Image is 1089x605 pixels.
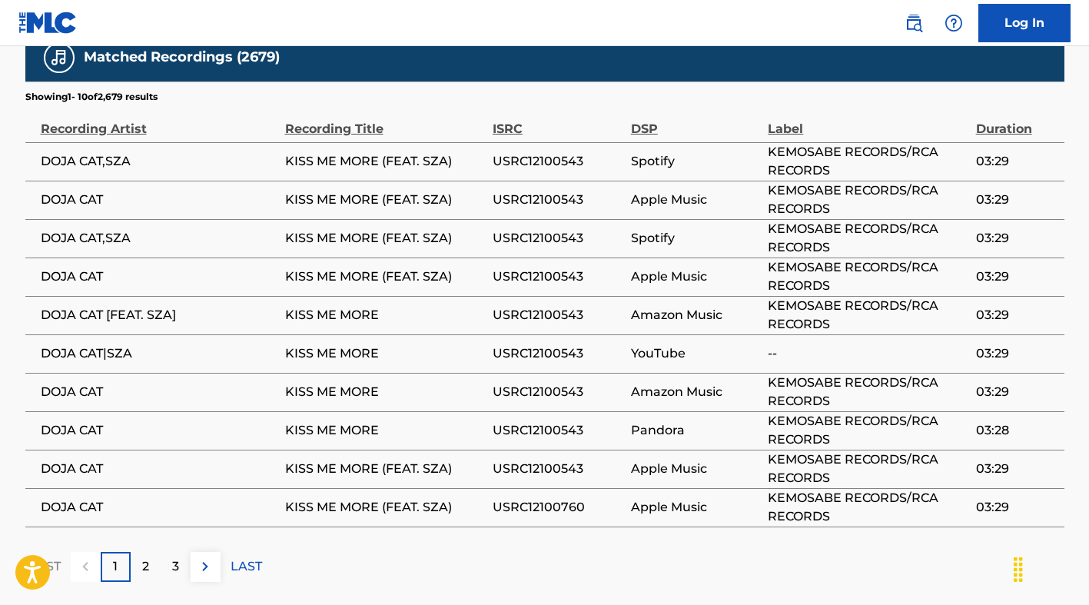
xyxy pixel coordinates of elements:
[976,344,1057,363] span: 03:29
[768,258,968,295] span: KEMOSABE RECORDS/RCA RECORDS
[976,268,1057,286] span: 03:29
[41,191,277,209] span: DOJA CAT
[976,460,1057,478] span: 03:29
[84,48,280,66] h5: Matched Recordings (2679)
[142,557,149,576] p: 2
[285,421,485,440] span: KISS ME MORE
[905,14,923,32] img: search
[285,306,485,324] span: KISS ME MORE
[631,383,760,401] span: Amazon Music
[976,152,1057,171] span: 03:29
[231,557,262,576] p: LAST
[768,412,968,449] span: KEMOSABE RECORDS/RCA RECORDS
[631,460,760,478] span: Apple Music
[41,421,277,440] span: DOJA CAT
[1006,547,1031,593] div: Drag
[945,14,963,32] img: help
[285,460,485,478] span: KISS ME MORE (FEAT. SZA)
[768,181,968,218] span: KEMOSABE RECORDS/RCA RECORDS
[631,421,760,440] span: Pandora
[196,557,214,576] img: right
[976,191,1057,209] span: 03:29
[41,152,277,171] span: DOJA CAT,SZA
[172,557,179,576] p: 3
[493,460,623,478] span: USRC12100543
[768,450,968,487] span: KEMOSABE RECORDS/RCA RECORDS
[25,90,158,104] p: Showing 1 - 10 of 2,679 results
[285,191,485,209] span: KISS ME MORE (FEAT. SZA)
[768,104,968,138] div: Label
[493,268,623,286] span: USRC12100543
[41,306,277,324] span: DOJA CAT [FEAT. SZA]
[493,229,623,248] span: USRC12100543
[285,268,485,286] span: KISS ME MORE (FEAT. SZA)
[285,344,485,363] span: KISS ME MORE
[113,557,118,576] p: 1
[493,191,623,209] span: USRC12100543
[976,306,1057,324] span: 03:29
[41,104,277,138] div: Recording Artist
[976,383,1057,401] span: 03:29
[976,421,1057,440] span: 03:28
[976,498,1057,517] span: 03:29
[631,104,760,138] div: DSP
[978,4,1071,42] a: Log In
[631,191,760,209] span: Apple Music
[285,152,485,171] span: KISS ME MORE (FEAT. SZA)
[493,306,623,324] span: USRC12100543
[41,383,277,401] span: DOJA CAT
[768,297,968,334] span: KEMOSABE RECORDS/RCA RECORDS
[493,383,623,401] span: USRC12100543
[41,498,277,517] span: DOJA CAT
[631,498,760,517] span: Apple Music
[18,12,78,34] img: MLC Logo
[768,374,968,411] span: KEMOSABE RECORDS/RCA RECORDS
[41,229,277,248] span: DOJA CAT,SZA
[631,152,760,171] span: Spotify
[285,498,485,517] span: KISS ME MORE (FEAT. SZA)
[493,104,623,138] div: ISRC
[41,344,277,363] span: DOJA CAT|SZA
[898,8,929,38] a: Public Search
[631,229,760,248] span: Spotify
[25,557,61,576] p: FIRST
[768,143,968,180] span: KEMOSABE RECORDS/RCA RECORDS
[976,229,1057,248] span: 03:29
[285,104,485,138] div: Recording Title
[493,344,623,363] span: USRC12100543
[631,306,760,324] span: Amazon Music
[285,229,485,248] span: KISS ME MORE (FEAT. SZA)
[631,268,760,286] span: Apple Music
[768,344,968,363] span: --
[493,498,623,517] span: USRC12100760
[41,460,277,478] span: DOJA CAT
[493,152,623,171] span: USRC12100543
[768,489,968,526] span: KEMOSABE RECORDS/RCA RECORDS
[493,421,623,440] span: USRC12100543
[631,344,760,363] span: YouTube
[976,104,1057,138] div: Duration
[50,48,68,67] img: Matched Recordings
[1012,531,1089,605] iframe: Chat Widget
[938,8,969,38] div: Help
[768,220,968,257] span: KEMOSABE RECORDS/RCA RECORDS
[41,268,277,286] span: DOJA CAT
[285,383,485,401] span: KISS ME MORE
